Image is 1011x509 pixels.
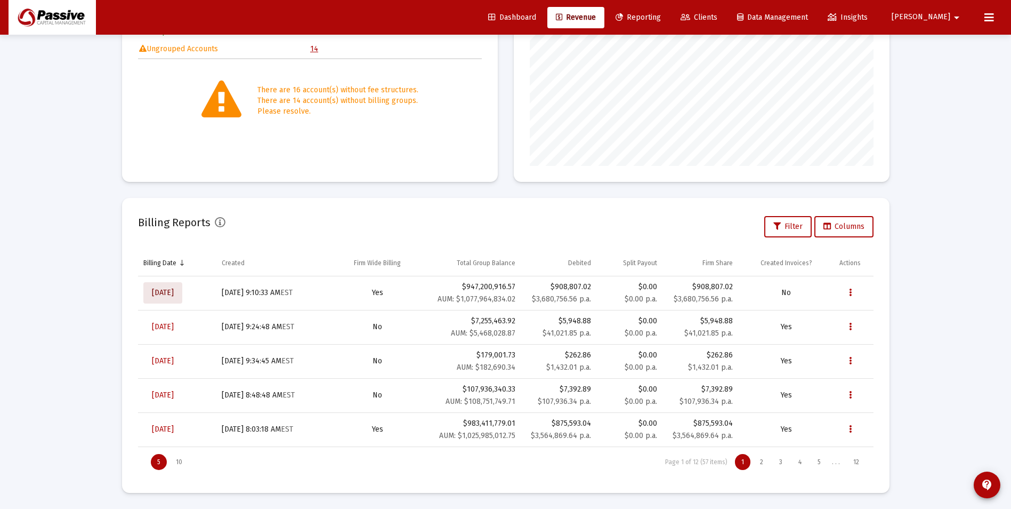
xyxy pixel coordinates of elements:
[556,13,596,22] span: Revenue
[151,454,167,470] div: Display 5 items on page
[547,7,604,28] a: Revenue
[152,356,174,365] span: [DATE]
[222,390,325,401] div: [DATE] 8:48:48 AM
[521,250,597,276] td: Column Debited
[310,44,318,53] a: 14
[814,216,873,237] button: Columns
[281,356,294,365] small: EST
[222,288,325,298] div: [DATE] 9:10:33 AM
[526,384,592,395] div: $7,392.89
[526,350,592,361] div: $262.86
[336,424,419,435] div: Yes
[257,85,418,96] div: There are 16 account(s) without fee structures.
[169,454,189,470] div: Display 10 items on page
[568,259,591,267] div: Debited
[625,397,657,406] small: $0.00 p.a.
[743,390,829,401] div: Yes
[152,288,174,297] span: [DATE]
[216,250,330,276] td: Column Created
[596,250,662,276] td: Column Split Payout
[688,363,733,372] small: $1,432.01 p.a.
[811,454,827,470] div: Page 5
[847,454,866,470] div: Page 12
[138,250,217,276] td: Column Billing Date
[281,425,293,434] small: EST
[282,391,295,400] small: EST
[526,418,592,429] div: $875,593.04
[672,7,726,28] a: Clients
[138,447,873,477] div: Page Navigation
[668,418,733,429] div: $875,593.04
[143,351,182,372] a: [DATE]
[152,391,174,400] span: [DATE]
[665,458,727,466] div: Page 1 of 12 (57 items)
[531,431,591,440] small: $3,564,869.64 p.a.
[737,13,808,22] span: Data Management
[138,250,873,477] div: Data grid
[430,282,515,305] div: $947,200,916.57
[879,6,976,28] button: [PERSON_NAME]
[623,259,657,267] div: Split Payout
[668,282,733,292] div: $908,807.02
[222,322,325,332] div: [DATE] 9:24:48 AM
[735,454,750,470] div: Page 1
[616,13,661,22] span: Reporting
[743,288,829,298] div: No
[950,7,963,28] mat-icon: arrow_drop_down
[828,13,868,22] span: Insights
[684,329,733,338] small: $41,021.85 p.a.
[668,316,733,327] div: $5,948.88
[139,41,310,57] td: Ungrouped Accounts
[839,259,861,267] div: Actions
[602,384,657,407] div: $0.00
[143,316,182,338] a: [DATE]
[439,431,515,440] small: AUM: $1,025,985,012.75
[546,363,591,372] small: $1,432.01 p.a.
[764,216,812,237] button: Filter
[761,259,812,267] div: Created Invoices?
[743,322,829,332] div: Yes
[834,250,873,276] td: Column Actions
[625,363,657,372] small: $0.00 p.a.
[438,295,515,304] small: AUM: $1,077,964,834.02
[222,424,325,435] div: [DATE] 8:03:18 AM
[336,288,419,298] div: Yes
[743,356,829,367] div: Yes
[819,7,876,28] a: Insights
[773,454,789,470] div: Page 3
[488,13,536,22] span: Dashboard
[446,397,515,406] small: AUM: $108,751,749.71
[625,329,657,338] small: $0.00 p.a.
[430,418,515,441] div: $983,411,779.01
[602,282,657,305] div: $0.00
[602,418,657,441] div: $0.00
[981,479,993,491] mat-icon: contact_support
[257,96,418,106] div: There are 14 account(s) without billing groups.
[625,295,657,304] small: $0.00 p.a.
[754,454,770,470] div: Page 2
[336,356,419,367] div: No
[143,419,182,440] a: [DATE]
[828,458,844,466] div: . . .
[143,259,176,267] div: Billing Date
[773,222,803,231] span: Filter
[451,329,515,338] small: AUM: $5,468,028.87
[526,316,592,327] div: $5,948.88
[823,222,864,231] span: Columns
[607,7,669,28] a: Reporting
[17,7,88,28] img: Dashboard
[222,259,245,267] div: Created
[538,397,591,406] small: $107,936.34 p.a.
[280,288,293,297] small: EST
[738,250,834,276] td: Column Created Invoices?
[138,214,211,231] h2: Billing Reports
[668,384,733,395] div: $7,392.89
[662,250,739,276] td: Column Firm Share
[457,259,515,267] div: Total Group Balance
[354,259,401,267] div: Firm Wide Billing
[792,454,808,470] div: Page 4
[702,259,733,267] div: Firm Share
[430,350,515,373] div: $179,001.73
[729,7,816,28] a: Data Management
[892,13,950,22] span: [PERSON_NAME]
